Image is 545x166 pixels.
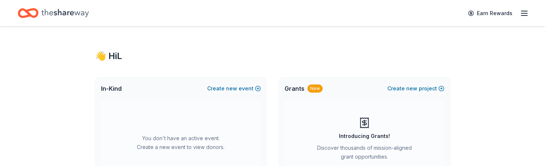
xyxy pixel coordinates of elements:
[307,84,323,93] div: New
[387,84,444,93] button: Createnewproject
[101,84,122,93] span: In-Kind
[226,84,237,93] span: new
[314,143,415,164] div: Discover thousands of mission-aligned grant opportunities.
[207,84,261,93] button: Createnewevent
[18,4,89,22] a: Home
[339,132,390,141] div: Introducing Grants!
[406,84,417,93] span: new
[95,50,450,62] div: 👋 Hi L
[464,7,517,20] a: Earn Rewards
[285,84,305,93] span: Grants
